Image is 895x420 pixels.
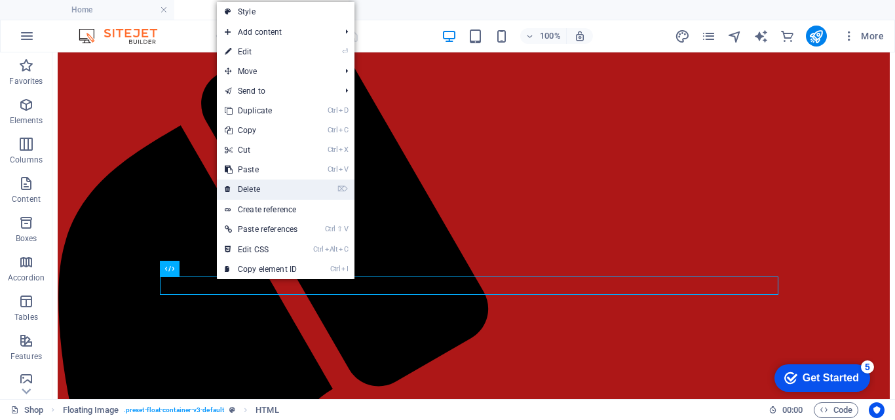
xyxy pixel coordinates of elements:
[339,106,348,115] i: D
[10,402,43,418] a: Click to cancel selection. Double-click to open Pages
[814,402,858,418] button: Code
[63,402,119,418] span: Click to select. Double-click to edit
[540,28,561,44] h6: 100%
[10,155,43,165] p: Columns
[330,265,341,273] i: Ctrl
[97,3,110,16] div: 5
[837,26,889,47] button: More
[217,22,335,42] span: Add content
[124,402,224,418] span: . preset-float-container-v3-default
[339,165,348,174] i: V
[313,245,324,254] i: Ctrl
[217,81,335,101] a: Send to
[806,26,827,47] button: publish
[727,29,742,44] i: Navigator
[10,351,42,362] p: Features
[753,29,769,44] i: AI Writer
[339,145,348,154] i: X
[675,29,690,44] i: Design (Ctrl+Alt+Y)
[869,402,885,418] button: Usercentrics
[217,2,354,22] a: Style
[339,245,348,254] i: C
[217,180,305,199] a: ⌦Delete
[339,126,348,134] i: C
[217,140,305,160] a: CtrlXCut
[63,402,279,418] nav: breadcrumb
[675,28,691,44] button: design
[9,76,43,86] p: Favorites
[217,240,305,259] a: CtrlAltCEdit CSS
[344,225,348,233] i: V
[328,145,338,154] i: Ctrl
[342,47,348,56] i: ⏎
[325,225,335,233] i: Ctrl
[217,259,305,279] a: CtrlICopy element ID
[753,28,769,44] button: text_generator
[809,29,824,44] i: Publish
[337,225,343,233] i: ⇧
[325,245,338,254] i: Alt
[217,62,335,81] span: Move
[337,185,348,193] i: ⌦
[217,160,305,180] a: CtrlVPaste
[16,233,37,244] p: Boxes
[217,101,305,121] a: CtrlDDuplicate
[820,402,852,418] span: Code
[520,28,567,44] button: 100%
[8,273,45,283] p: Accordion
[701,29,716,44] i: Pages (Ctrl+Alt+S)
[701,28,717,44] button: pages
[727,28,743,44] button: navigator
[39,14,95,26] div: Get Started
[791,405,793,415] span: :
[843,29,884,43] span: More
[217,42,305,62] a: ⏎Edit
[14,312,38,322] p: Tables
[328,106,338,115] i: Ctrl
[229,406,235,413] i: This element is a customizable preset
[328,165,338,174] i: Ctrl
[574,30,586,42] i: On resize automatically adjust zoom level to fit chosen device.
[75,28,174,44] img: Editor Logo
[12,194,41,204] p: Content
[769,402,803,418] h6: Session time
[217,220,305,239] a: Ctrl⇧VPaste references
[780,28,795,44] button: commerce
[10,7,106,34] div: Get Started 5 items remaining, 0% complete
[780,29,795,44] i: Commerce
[174,3,349,17] h4: Shop
[341,265,348,273] i: I
[256,402,278,418] span: Click to select. Double-click to edit
[217,121,305,140] a: CtrlCCopy
[10,115,43,126] p: Elements
[217,200,354,220] a: Create reference
[782,402,803,418] span: 00 00
[328,126,338,134] i: Ctrl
